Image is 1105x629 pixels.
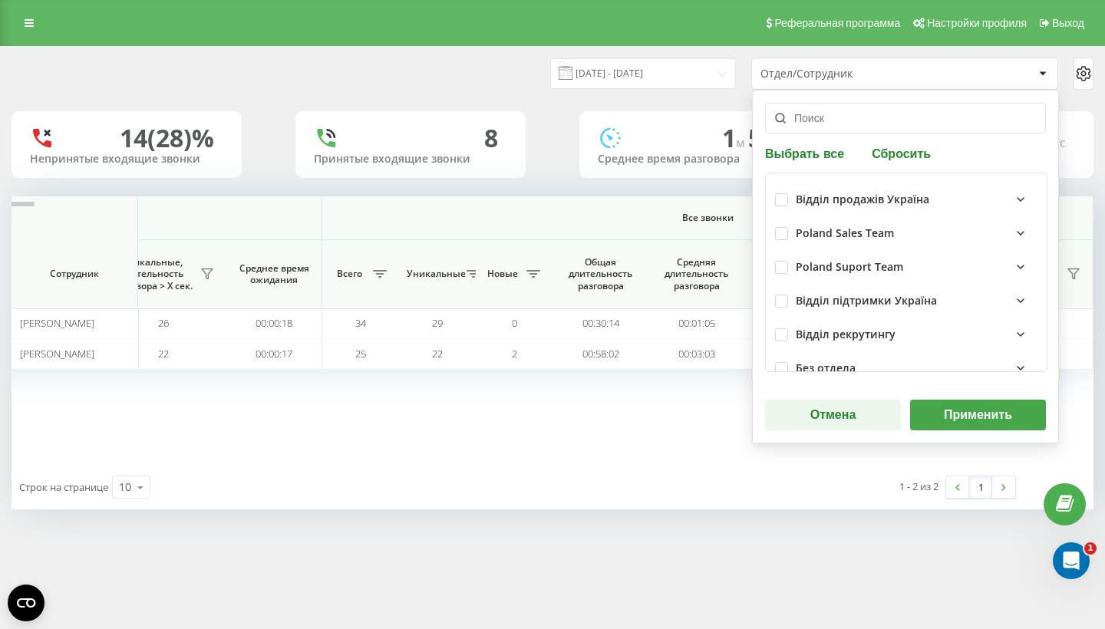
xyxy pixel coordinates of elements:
[1053,542,1090,579] iframe: Intercom live chat
[899,479,938,494] div: 1 - 2 из 2
[736,134,748,151] span: м
[226,338,322,368] td: 00:00:17
[432,316,443,330] span: 29
[744,308,840,338] td: 00:30:14
[119,479,131,495] div: 10
[368,212,1047,224] span: Все звонки
[564,256,637,292] span: Общая длительность разговора
[355,347,366,361] span: 25
[158,316,169,330] span: 26
[1084,542,1097,555] span: 1
[927,17,1027,29] span: Настройки профиля
[355,316,366,330] span: 34
[796,362,856,375] div: Без отдела
[314,153,507,166] div: Принятые входящие звонки
[8,585,45,621] button: Open CMP widget
[867,146,935,160] button: Сбросить
[765,103,1046,133] input: Поиск
[484,123,498,153] div: 8
[107,256,196,292] span: Уникальные, длительность разговора > Х сек.
[552,338,648,368] td: 00:58:02
[765,400,901,430] button: Отмена
[238,262,310,286] span: Среднее время ожидания
[648,308,744,338] td: 00:01:05
[120,123,214,153] div: 14 (28)%
[760,68,944,81] div: Отдел/Сотрудник
[796,193,929,206] div: Відділ продажів Україна
[512,316,517,330] span: 0
[774,17,900,29] span: Реферальная программа
[512,347,517,361] span: 2
[30,153,223,166] div: Непринятые входящие звонки
[765,146,849,160] button: Выбрать все
[598,153,791,166] div: Среднее время разговора
[748,121,782,154] span: 53
[722,121,748,154] span: 1
[1052,17,1084,29] span: Выход
[744,338,840,368] td: 00:58:02
[158,347,169,361] span: 22
[552,308,648,338] td: 00:30:14
[796,261,903,274] div: Poland Suport Team
[796,295,937,308] div: Відділ підтримки Україна
[796,328,896,341] div: Відділ рекрутингу
[969,476,992,498] a: 1
[25,268,124,280] span: Сотрудник
[330,268,368,280] span: Всего
[20,316,94,330] span: [PERSON_NAME]
[660,256,733,292] span: Средняя длительность разговора
[483,268,522,280] span: Новые
[407,268,462,280] span: Уникальные
[19,480,108,494] span: Строк на странице
[20,347,94,361] span: [PERSON_NAME]
[796,227,894,240] div: Poland Sales Team
[648,338,744,368] td: 00:03:03
[226,308,322,338] td: 00:00:18
[432,347,443,361] span: 22
[910,400,1046,430] button: Применить
[1060,134,1066,151] span: c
